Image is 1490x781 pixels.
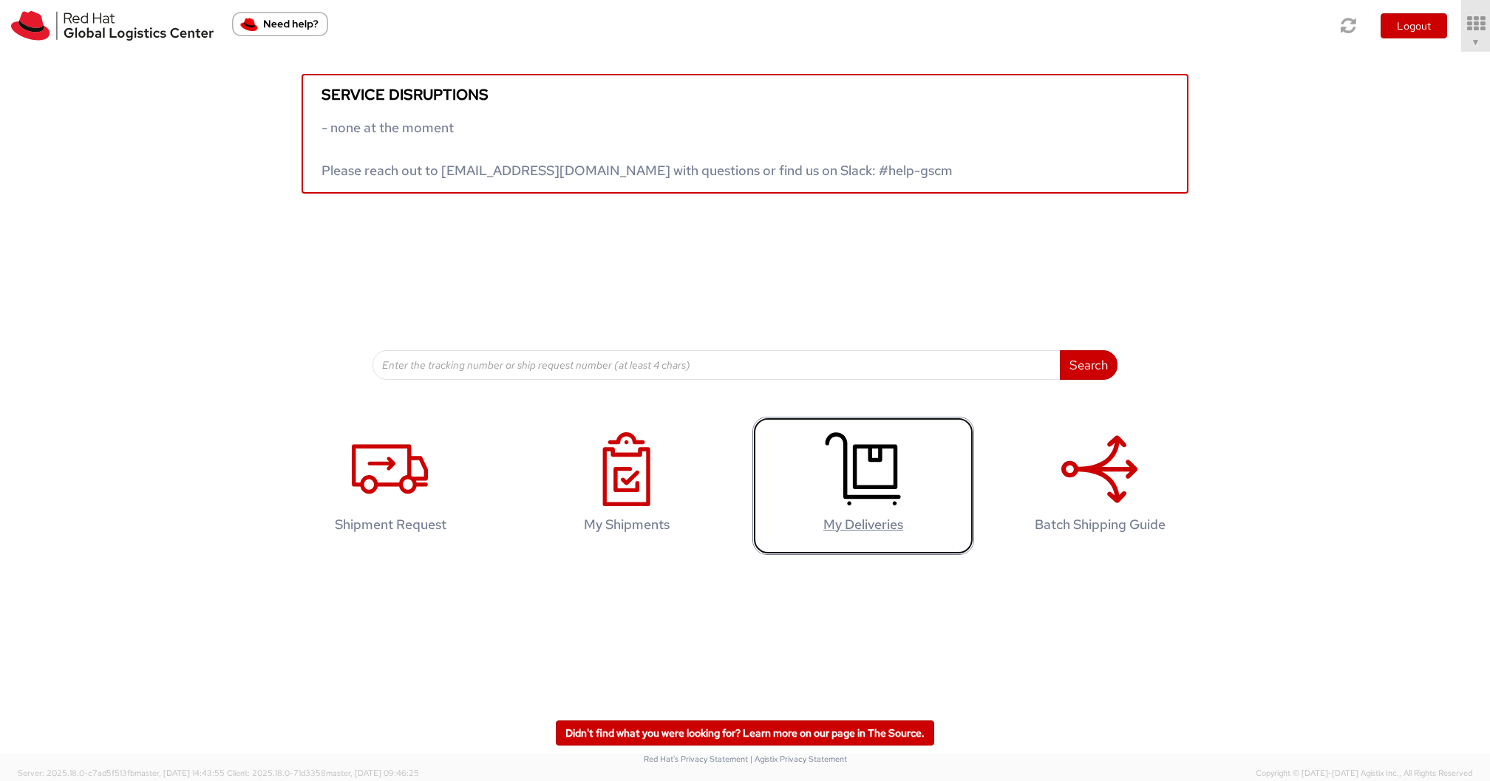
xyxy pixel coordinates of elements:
h5: Service disruptions [322,86,1168,103]
a: Didn't find what you were looking for? Learn more on our page in The Source. [556,720,934,746]
a: My Shipments [516,417,738,555]
span: Server: 2025.18.0-c7ad5f513fb [18,768,225,778]
h4: Shipment Request [295,517,486,532]
button: Need help? [232,12,328,36]
a: My Deliveries [752,417,974,555]
button: Search [1060,350,1117,380]
span: Copyright © [DATE]-[DATE] Agistix Inc., All Rights Reserved [1256,768,1472,780]
a: Service disruptions - none at the moment Please reach out to [EMAIL_ADDRESS][DOMAIN_NAME] with qu... [302,74,1188,194]
span: Client: 2025.18.0-71d3358 [227,768,419,778]
button: Logout [1381,13,1447,38]
a: Shipment Request [279,417,501,555]
a: Red Hat's Privacy Statement [644,754,748,764]
span: ▼ [1472,36,1480,48]
span: master, [DATE] 09:46:25 [326,768,419,778]
span: master, [DATE] 14:43:55 [135,768,225,778]
h4: Batch Shipping Guide [1004,517,1195,532]
a: Batch Shipping Guide [989,417,1211,555]
img: rh-logistics-00dfa346123c4ec078e1.svg [11,11,214,41]
a: | Agistix Privacy Statement [750,754,847,764]
h4: My Deliveries [768,517,959,532]
span: - none at the moment Please reach out to [EMAIL_ADDRESS][DOMAIN_NAME] with questions or find us o... [322,119,953,179]
input: Enter the tracking number or ship request number (at least 4 chars) [372,350,1061,380]
h4: My Shipments [531,517,722,532]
